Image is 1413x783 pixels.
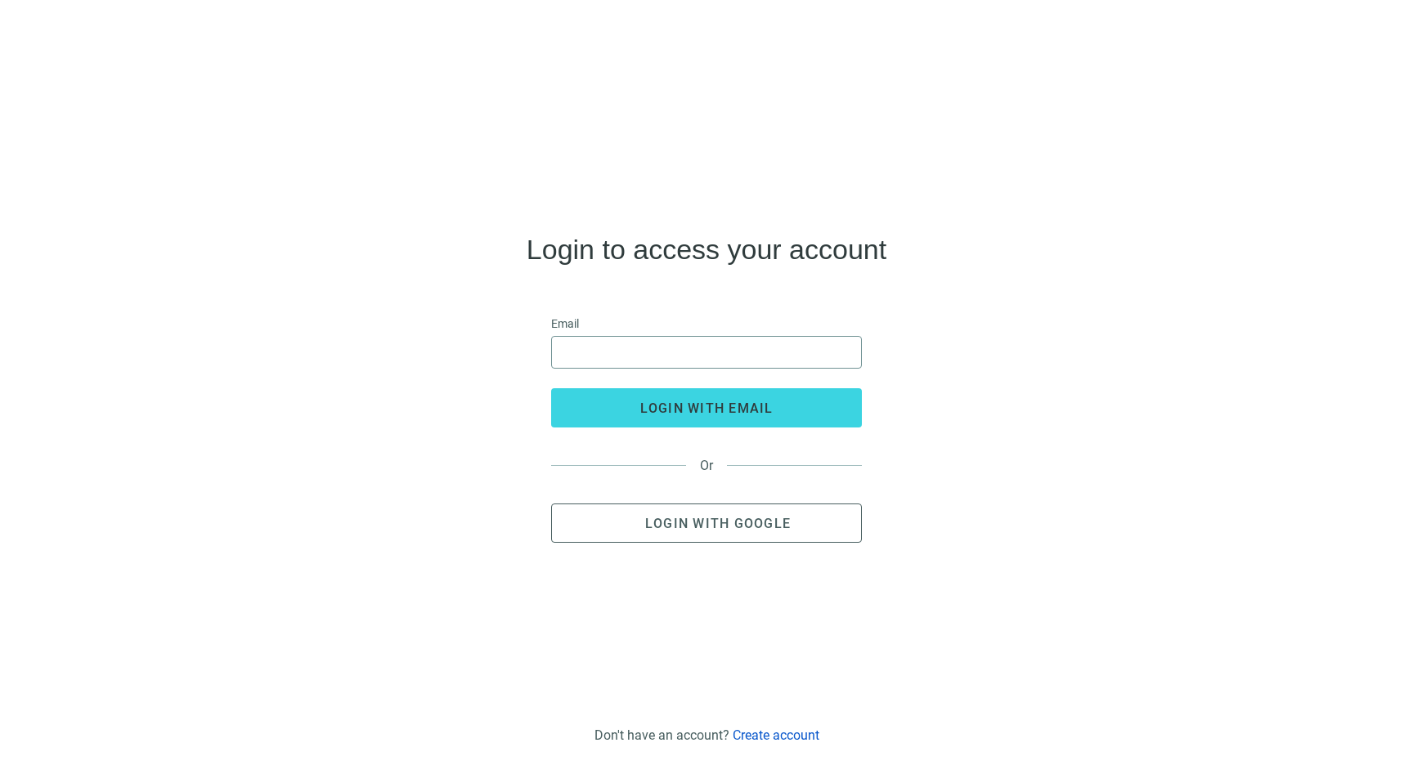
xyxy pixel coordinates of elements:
span: login with email [640,400,774,416]
a: Create account [733,727,819,743]
button: Login with Google [551,503,862,543]
span: Login with Google [645,516,791,531]
button: login with email [551,388,862,427]
h4: Login to access your account [527,236,886,262]
span: Or [686,458,727,473]
div: Don't have an account? [594,727,819,743]
span: Email [551,315,579,333]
